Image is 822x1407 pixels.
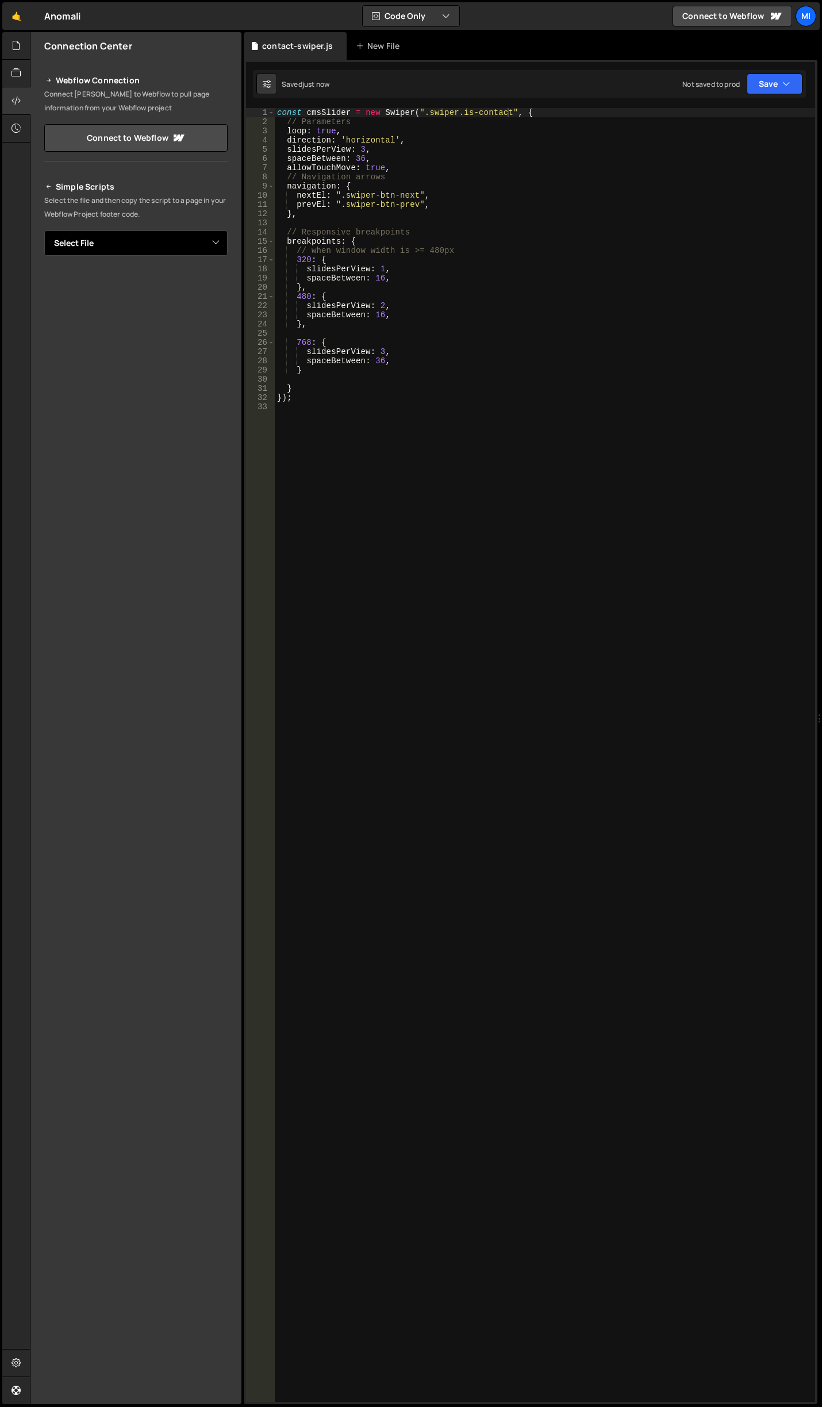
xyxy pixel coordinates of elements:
[2,2,30,30] a: 🤙
[246,154,275,163] div: 6
[246,329,275,338] div: 25
[246,163,275,172] div: 7
[246,402,275,412] div: 33
[747,74,802,94] button: Save
[673,6,792,26] a: Connect to Webflow
[246,301,275,310] div: 22
[246,356,275,366] div: 28
[246,366,275,375] div: 29
[246,384,275,393] div: 31
[302,79,329,89] div: just now
[246,264,275,274] div: 18
[246,375,275,384] div: 30
[356,40,404,52] div: New File
[246,283,275,292] div: 20
[796,6,816,26] a: Mi
[246,338,275,347] div: 26
[44,386,229,489] iframe: YouTube video player
[282,79,329,89] div: Saved
[246,393,275,402] div: 32
[262,40,333,52] div: contact-swiper.js
[246,182,275,191] div: 9
[246,108,275,117] div: 1
[44,87,228,115] p: Connect [PERSON_NAME] to Webflow to pull page information from your Webflow project
[44,194,228,221] p: Select the file and then copy the script to a page in your Webflow Project footer code.
[44,74,228,87] h2: Webflow Connection
[246,246,275,255] div: 16
[44,40,132,52] h2: Connection Center
[44,180,228,194] h2: Simple Scripts
[246,237,275,246] div: 15
[246,117,275,126] div: 2
[363,6,459,26] button: Code Only
[44,275,229,378] iframe: YouTube video player
[682,79,740,89] div: Not saved to prod
[44,9,80,23] div: Anomali
[246,172,275,182] div: 8
[246,310,275,320] div: 23
[246,200,275,209] div: 11
[246,292,275,301] div: 21
[246,209,275,218] div: 12
[246,191,275,200] div: 10
[246,145,275,154] div: 5
[246,218,275,228] div: 13
[44,124,228,152] a: Connect to Webflow
[246,274,275,283] div: 19
[246,255,275,264] div: 17
[246,126,275,136] div: 3
[246,228,275,237] div: 14
[246,347,275,356] div: 27
[246,320,275,329] div: 24
[246,136,275,145] div: 4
